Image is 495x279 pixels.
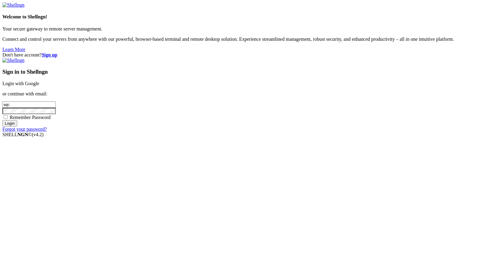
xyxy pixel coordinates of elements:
b: NGN [18,132,28,137]
p: or continue with email: [2,91,493,97]
input: Login [2,120,17,127]
img: Shellngn [2,2,24,8]
span: Remember Password [10,115,51,120]
h3: Sign in to Shellngn [2,69,493,75]
a: Sign up [42,52,57,57]
input: Email address [2,101,56,108]
img: Shellngn [2,58,24,63]
p: Your secure gateway to remote server management. [2,26,493,32]
a: Learn More [2,47,25,52]
span: SHELL © [2,132,43,137]
h4: Welcome to Shellngn! [2,14,493,20]
a: Login with Google [2,81,39,86]
input: Remember Password [4,115,8,119]
span: 4.2.0 [32,132,44,137]
div: Don't have account? [2,52,493,58]
p: Connect and control your servers from anywhere with our powerful, browser-based terminal and remo... [2,37,493,42]
a: Forgot your password? [2,127,47,132]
